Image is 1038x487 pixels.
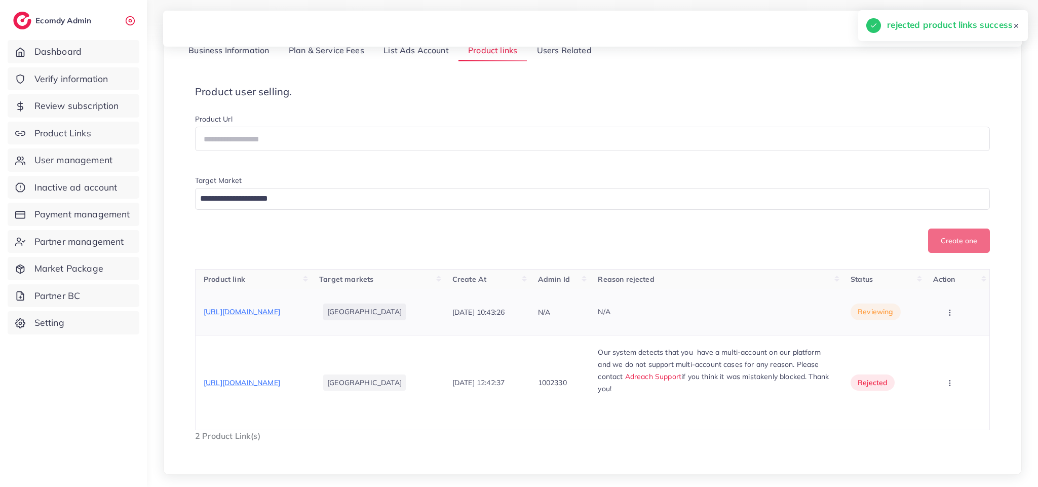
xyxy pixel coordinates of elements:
[13,12,94,29] a: logoEcomdy Admin
[625,372,681,381] a: Adreach Support
[887,18,1013,31] h5: rejected product links success
[8,148,139,172] a: User management
[195,86,990,98] h4: Product user selling.
[34,289,81,303] span: Partner BC
[8,67,139,91] a: Verify information
[8,284,139,308] a: Partner BC
[8,94,139,118] a: Review subscription
[538,306,550,318] p: N/A
[34,181,118,194] span: Inactive ad account
[598,348,820,381] span: Our system detects that you have a multi-account on our platform and we do not support multi-acco...
[598,372,829,393] span: if you think it was mistakenly blocked. Thank you!
[35,16,94,25] h2: Ecomdy Admin
[195,431,260,441] span: 2 Product Link(s)
[8,230,139,253] a: Partner management
[34,316,64,329] span: Setting
[323,304,406,320] li: [GEOGRAPHIC_DATA]
[34,208,130,221] span: Payment management
[452,306,505,318] p: [DATE] 10:43:26
[928,229,990,253] button: Create one
[8,203,139,226] a: Payment management
[538,275,570,284] span: Admin Id
[34,262,103,275] span: Market Package
[452,377,505,389] p: [DATE] 12:42:37
[197,191,977,207] input: Search for option
[933,275,955,284] span: Action
[8,40,139,63] a: Dashboard
[851,275,873,284] span: Status
[204,307,280,316] span: [URL][DOMAIN_NAME]
[8,311,139,334] a: Setting
[452,275,486,284] span: Create At
[598,275,654,284] span: Reason rejected
[8,257,139,280] a: Market Package
[323,374,406,391] li: [GEOGRAPHIC_DATA]
[34,72,108,86] span: Verify information
[598,307,610,316] span: N/A
[204,275,245,284] span: Product link
[195,188,990,210] div: Search for option
[319,275,373,284] span: Target markets
[195,114,233,124] label: Product Url
[13,12,31,29] img: logo
[34,235,124,248] span: Partner management
[858,378,888,388] span: rejected
[34,127,91,140] span: Product Links
[538,377,567,389] p: 1002330
[34,99,119,113] span: Review subscription
[8,122,139,145] a: Product Links
[204,378,280,387] span: [URL][DOMAIN_NAME]
[34,154,112,167] span: User management
[195,175,242,185] label: Target Market
[34,45,82,58] span: Dashboard
[858,307,893,317] span: reviewing
[8,176,139,199] a: Inactive ad account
